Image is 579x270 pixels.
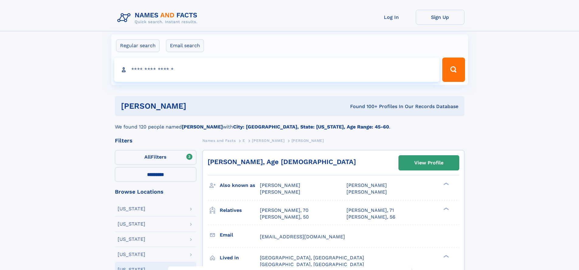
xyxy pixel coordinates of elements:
[399,156,459,170] a: View Profile
[116,39,160,52] label: Regular search
[144,154,151,160] span: All
[346,182,387,188] span: [PERSON_NAME]
[260,214,309,220] a: [PERSON_NAME], 50
[220,230,260,240] h3: Email
[416,10,464,25] a: Sign Up
[442,254,449,258] div: ❯
[442,182,449,186] div: ❯
[260,261,364,267] span: [GEOGRAPHIC_DATA], [GEOGRAPHIC_DATA]
[118,222,145,226] div: [US_STATE]
[442,207,449,211] div: ❯
[166,39,204,52] label: Email search
[118,206,145,211] div: [US_STATE]
[118,237,145,242] div: [US_STATE]
[260,182,300,188] span: [PERSON_NAME]
[118,252,145,257] div: [US_STATE]
[115,150,196,165] label: Filters
[243,137,245,144] a: E
[220,180,260,191] h3: Also known as
[121,102,268,110] h1: [PERSON_NAME]
[260,189,300,195] span: [PERSON_NAME]
[220,253,260,263] h3: Lived in
[202,137,236,144] a: Names and Facts
[346,207,394,214] a: [PERSON_NAME], 71
[346,214,395,220] a: [PERSON_NAME], 56
[414,156,443,170] div: View Profile
[442,58,465,82] button: Search Button
[260,234,345,240] span: [EMAIL_ADDRESS][DOMAIN_NAME]
[115,189,196,195] div: Browse Locations
[220,205,260,216] h3: Relatives
[346,189,387,195] span: [PERSON_NAME]
[367,10,416,25] a: Log In
[182,124,223,130] b: [PERSON_NAME]
[115,116,464,131] div: We found 120 people named with .
[252,137,284,144] a: [PERSON_NAME]
[291,139,324,143] span: [PERSON_NAME]
[243,139,245,143] span: E
[233,124,389,130] b: City: [GEOGRAPHIC_DATA], State: [US_STATE], Age Range: 45-60
[208,158,356,166] a: [PERSON_NAME], Age [DEMOGRAPHIC_DATA]
[115,138,196,143] div: Filters
[260,255,364,261] span: [GEOGRAPHIC_DATA], [GEOGRAPHIC_DATA]
[114,58,440,82] input: search input
[115,10,202,26] img: Logo Names and Facts
[268,103,458,110] div: Found 100+ Profiles In Our Records Database
[260,207,308,214] a: [PERSON_NAME], 70
[252,139,284,143] span: [PERSON_NAME]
